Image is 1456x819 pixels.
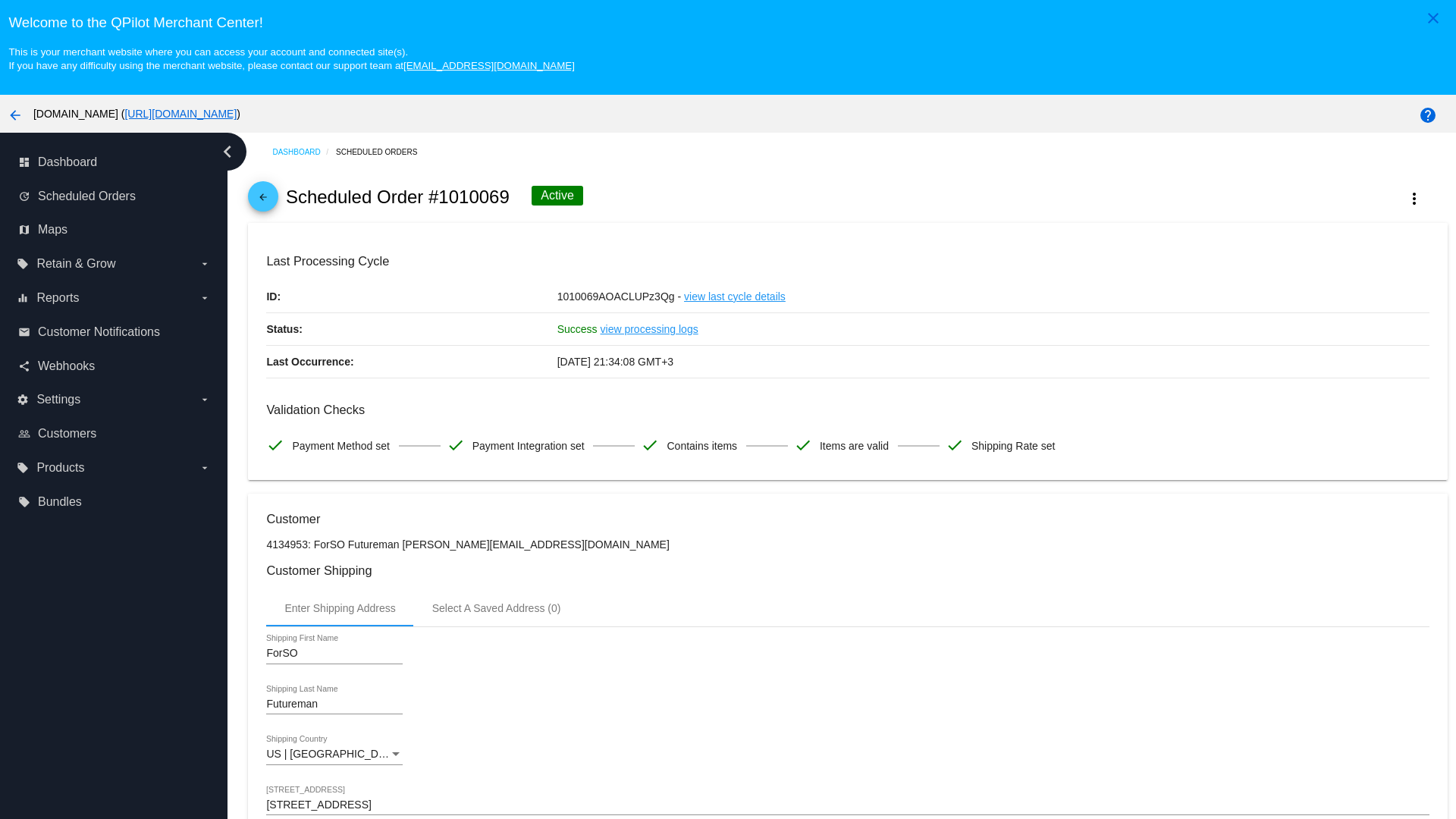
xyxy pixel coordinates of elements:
[641,436,659,454] mat-icon: check
[18,496,30,508] i: local_offer
[266,563,1429,578] h3: Customer Shipping
[557,290,681,303] span: 1010069AOACLUPz3Qg -
[18,354,211,378] a: share Webhooks
[266,799,1429,811] input: Shipping Street 1
[336,140,431,164] a: Scheduled Orders
[667,430,737,462] span: Contains items
[18,190,30,202] i: update
[38,359,95,373] span: Webhooks
[18,224,30,236] i: map
[8,14,1447,31] h3: Welcome to the QPilot Merchant Center!
[403,60,575,71] a: [EMAIL_ADDRESS][DOMAIN_NAME]
[266,254,1429,268] h3: Last Processing Cycle
[684,281,786,312] a: view last cycle details
[17,292,29,304] i: equalizer
[266,281,557,312] p: ID:
[447,436,465,454] mat-icon: check
[36,461,84,475] span: Products
[199,292,211,304] i: arrow_drop_down
[18,490,211,514] a: local_offer Bundles
[272,140,336,164] a: Dashboard
[33,108,240,120] span: [DOMAIN_NAME] ( )
[38,325,160,339] span: Customer Notifications
[266,748,400,760] span: US | [GEOGRAPHIC_DATA]
[18,428,30,440] i: people_outline
[266,512,1429,526] h3: Customer
[199,258,211,270] i: arrow_drop_down
[946,436,964,454] mat-icon: check
[601,313,698,345] a: view processing logs
[6,106,24,124] mat-icon: arrow_back
[36,291,79,305] span: Reports
[971,430,1056,462] span: Shipping Rate set
[284,602,395,614] div: Enter Shipping Address
[266,648,403,660] input: Shipping First Name
[266,403,1429,417] h3: Validation Checks
[266,748,403,761] mat-select: Shipping Country
[199,462,211,474] i: arrow_drop_down
[254,192,272,210] mat-icon: arrow_back
[18,320,211,344] a: email Customer Notifications
[17,258,29,270] i: local_offer
[472,430,585,462] span: Payment Integration set
[1405,190,1423,208] mat-icon: more_vert
[124,108,237,120] a: [URL][DOMAIN_NAME]
[38,495,82,509] span: Bundles
[215,140,240,164] i: chevron_left
[38,190,136,203] span: Scheduled Orders
[266,346,557,378] p: Last Occurrence:
[18,218,211,242] a: map Maps
[199,394,211,406] i: arrow_drop_down
[18,150,211,174] a: dashboard Dashboard
[1424,9,1442,27] mat-icon: close
[36,393,80,406] span: Settings
[557,323,598,335] span: Success
[557,356,673,368] span: [DATE] 21:34:08 GMT+3
[266,698,403,711] input: Shipping Last Name
[18,184,211,209] a: update Scheduled Orders
[266,313,557,345] p: Status:
[432,602,561,614] div: Select A Saved Address (0)
[820,430,889,462] span: Items are valid
[18,156,30,168] i: dashboard
[1419,106,1437,124] mat-icon: help
[794,436,812,454] mat-icon: check
[17,394,29,406] i: settings
[38,427,96,441] span: Customers
[17,462,29,474] i: local_offer
[18,360,30,372] i: share
[532,186,583,206] div: Active
[36,257,115,271] span: Retain & Grow
[286,187,510,208] h2: Scheduled Order #1010069
[38,223,67,237] span: Maps
[18,422,211,446] a: people_outline Customers
[266,436,284,454] mat-icon: check
[266,538,1429,551] p: 4134953: ForSO Futureman [PERSON_NAME][EMAIL_ADDRESS][DOMAIN_NAME]
[18,326,30,338] i: email
[38,155,97,169] span: Dashboard
[8,46,574,71] small: This is your merchant website where you can access your account and connected site(s). If you hav...
[292,430,389,462] span: Payment Method set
